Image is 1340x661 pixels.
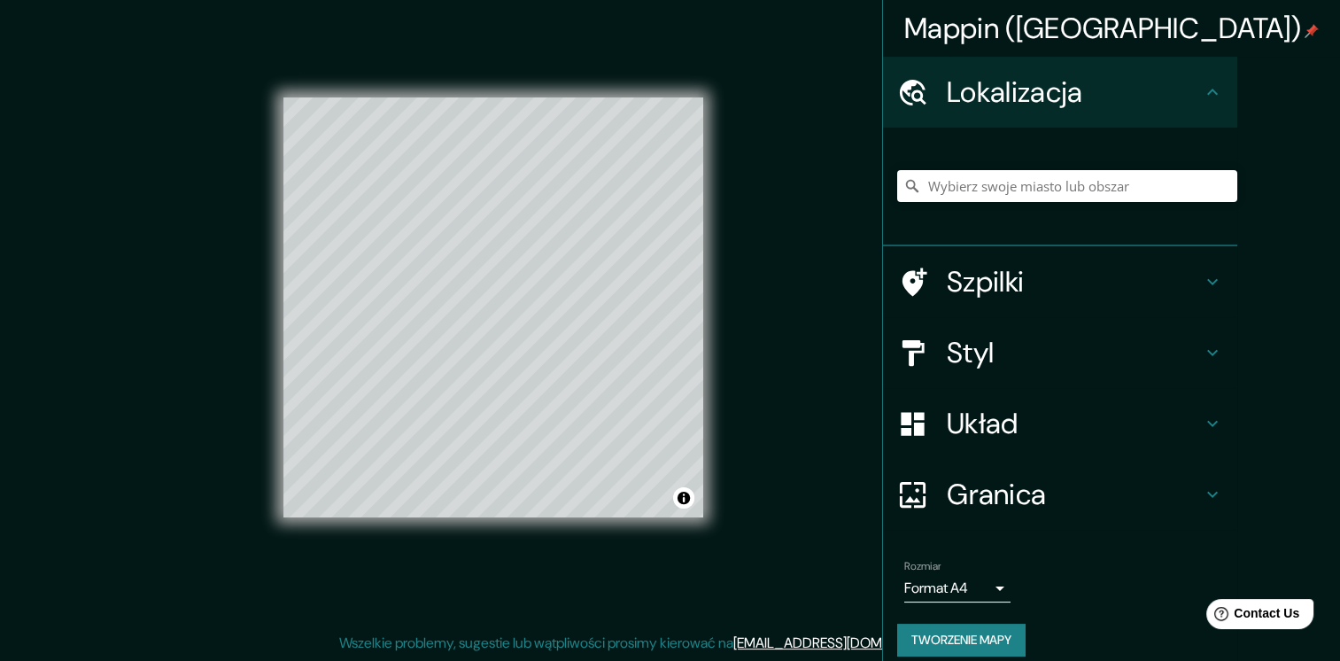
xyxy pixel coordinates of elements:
[883,317,1237,388] div: Styl
[1182,592,1321,642] iframe: Help widget launcher
[947,406,1202,441] h4: Układ
[673,487,694,509] button: Przełącz atrybucję
[947,264,1202,299] h4: Szpilki
[947,477,1202,512] h4: Granica
[904,10,1301,47] font: Mappin ([GEOGRAPHIC_DATA])
[911,629,1011,651] font: Tworzenie mapy
[947,74,1202,110] h4: Lokalizacja
[1305,24,1319,38] img: pin-icon.png
[947,335,1202,370] h4: Styl
[883,246,1237,317] div: Szpilki
[904,574,1011,603] div: Format A4
[339,633,995,654] p: Wszelkie problemy, sugestie lub wątpliwości prosimy kierować na e-mail.
[904,559,941,574] label: Rozmiar
[897,170,1237,202] input: Wybierz swoje miasto lub obszar
[883,57,1237,128] div: Lokalizacja
[883,459,1237,530] div: Granica
[733,634,952,652] a: [EMAIL_ADDRESS][DOMAIN_NAME]
[897,624,1026,657] button: Tworzenie mapy
[883,388,1237,459] div: Układ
